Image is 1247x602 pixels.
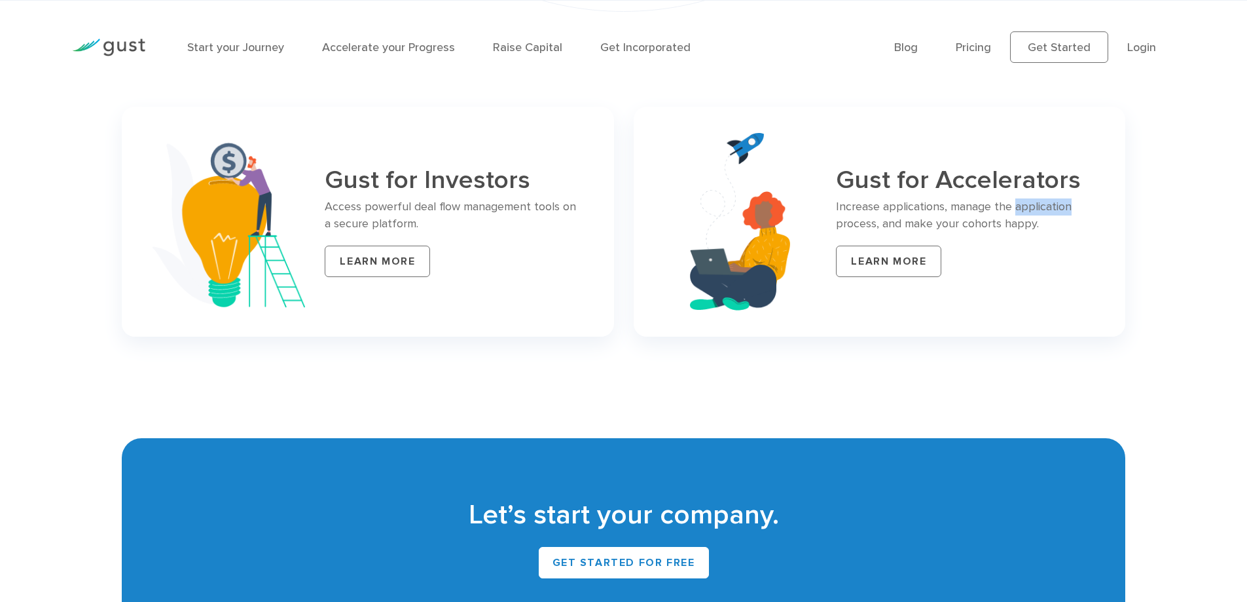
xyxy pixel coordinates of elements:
a: Raise Capital [493,41,562,54]
a: Accelerate your Progress [322,41,455,54]
a: Get Incorporated [600,41,691,54]
img: Gust Logo [72,39,145,56]
a: Blog [894,41,918,54]
a: Get Started [1010,31,1108,63]
a: Login [1127,41,1156,54]
p: Increase applications, manage the application process, and make your cohorts happy. [836,198,1094,233]
img: Investor [153,136,305,308]
h3: Gust for Accelerators [836,166,1094,195]
a: Get Started for Free [539,547,709,578]
img: Accelerators [690,133,790,310]
p: Access powerful deal flow management tools on a secure platform. [325,198,583,233]
a: Pricing [956,41,991,54]
a: LEARN MORE [325,246,430,277]
a: LEARN MORE [836,246,941,277]
a: Start your Journey [187,41,284,54]
h3: Gust for Investors [325,166,583,195]
h2: Let’s start your company. [141,497,1105,534]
